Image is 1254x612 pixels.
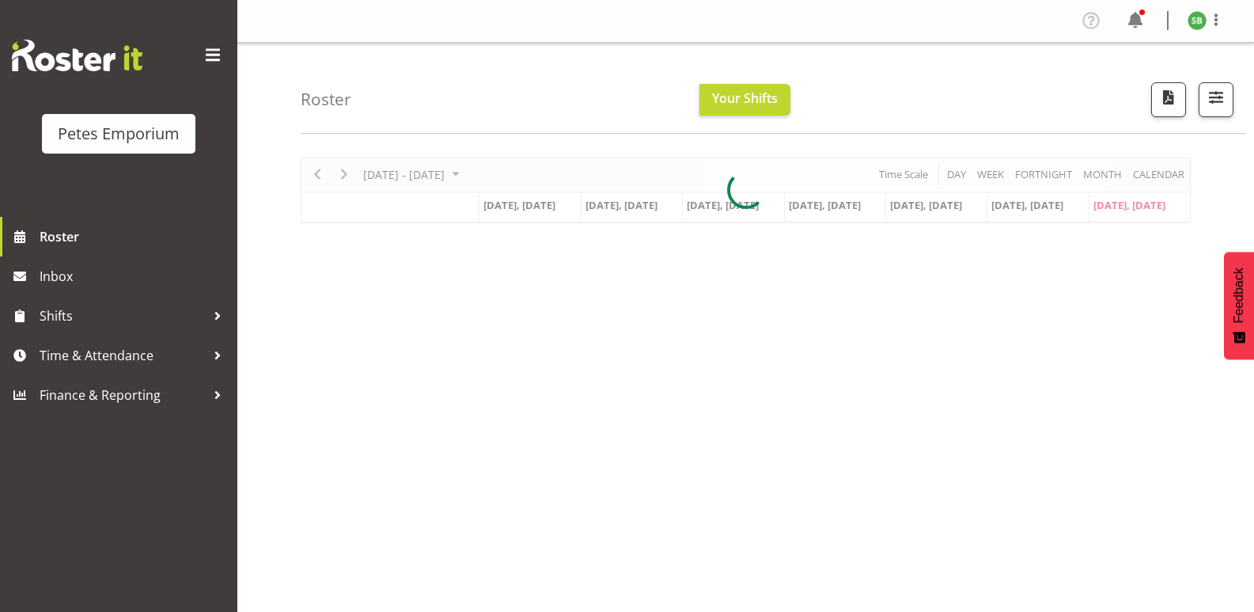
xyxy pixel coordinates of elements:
[699,84,790,116] button: Your Shifts
[1151,82,1186,117] button: Download a PDF of the roster according to the set date range.
[301,90,351,108] h4: Roster
[12,40,142,71] img: Rosterit website logo
[1188,11,1207,30] img: stephanie-burden9828.jpg
[40,264,229,288] span: Inbox
[40,344,206,367] span: Time & Attendance
[40,304,206,328] span: Shifts
[40,383,206,407] span: Finance & Reporting
[1224,252,1254,359] button: Feedback - Show survey
[1199,82,1233,117] button: Filter Shifts
[40,225,229,249] span: Roster
[1232,268,1246,323] span: Feedback
[712,89,778,107] span: Your Shifts
[58,122,180,146] div: Petes Emporium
